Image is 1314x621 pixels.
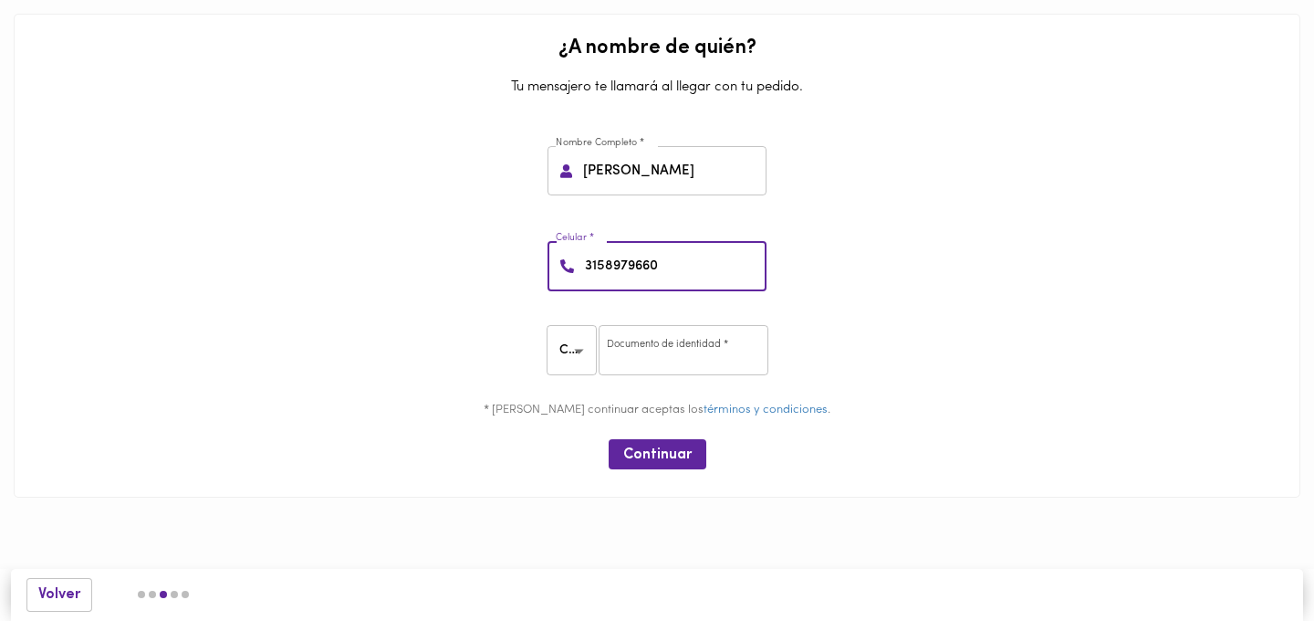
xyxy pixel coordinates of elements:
[547,325,603,375] div: CC
[38,586,80,604] span: Volver
[623,447,692,464] span: Continuar
[704,404,828,416] a: términos y condiciones
[581,241,766,291] input: 3173536843
[28,68,1286,106] p: Tu mensajero te llamará al llegar con tu pedido.
[579,146,766,196] input: Pepito Perez
[609,439,706,469] button: Continuar
[28,402,1286,419] p: * [PERSON_NAME] continuar aceptas los .
[26,578,92,612] button: Volver
[28,37,1286,59] h2: ¿A nombre de quién?
[1208,515,1296,603] iframe: Messagebird Livechat Widget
